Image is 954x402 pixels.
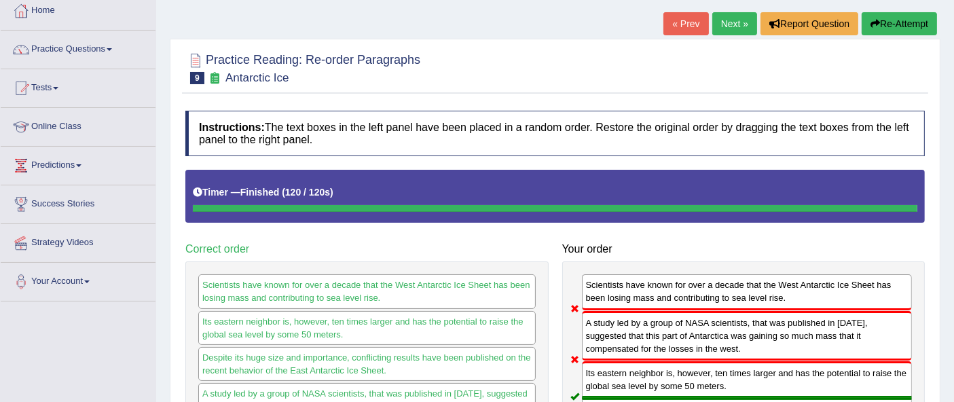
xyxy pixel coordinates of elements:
[185,243,549,255] h4: Correct order
[193,187,333,198] h5: Timer —
[582,311,913,361] div: A study led by a group of NASA scientists, that was published in [DATE], suggested that this part...
[198,311,536,345] div: Its eastern neighbor is, however, ten times larger and has the potential to raise the global sea ...
[562,243,925,255] h4: Your order
[330,187,333,198] b: )
[1,224,155,258] a: Strategy Videos
[225,71,289,84] small: Antarctic Ice
[198,274,536,308] div: Scientists have known for over a decade that the West Antarctic Ice Sheet has been losing mass an...
[582,274,913,310] div: Scientists have known for over a decade that the West Antarctic Ice Sheet has been losing mass an...
[208,72,222,85] small: Exam occurring question
[663,12,708,35] a: « Prev
[1,108,155,142] a: Online Class
[285,187,330,198] b: 120 / 120s
[712,12,757,35] a: Next »
[240,187,280,198] b: Finished
[199,122,265,133] b: Instructions:
[282,187,285,198] b: (
[1,69,155,103] a: Tests
[582,361,913,398] div: Its eastern neighbor is, however, ten times larger and has the potential to raise the global sea ...
[862,12,937,35] button: Re-Attempt
[1,185,155,219] a: Success Stories
[1,31,155,65] a: Practice Questions
[198,347,536,381] div: Despite its huge size and importance, conflicting results have been published on the recent behav...
[190,72,204,84] span: 9
[1,263,155,297] a: Your Account
[185,111,925,156] h4: The text boxes in the left panel have been placed in a random order. Restore the original order b...
[185,50,420,84] h2: Practice Reading: Re-order Paragraphs
[760,12,858,35] button: Report Question
[1,147,155,181] a: Predictions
